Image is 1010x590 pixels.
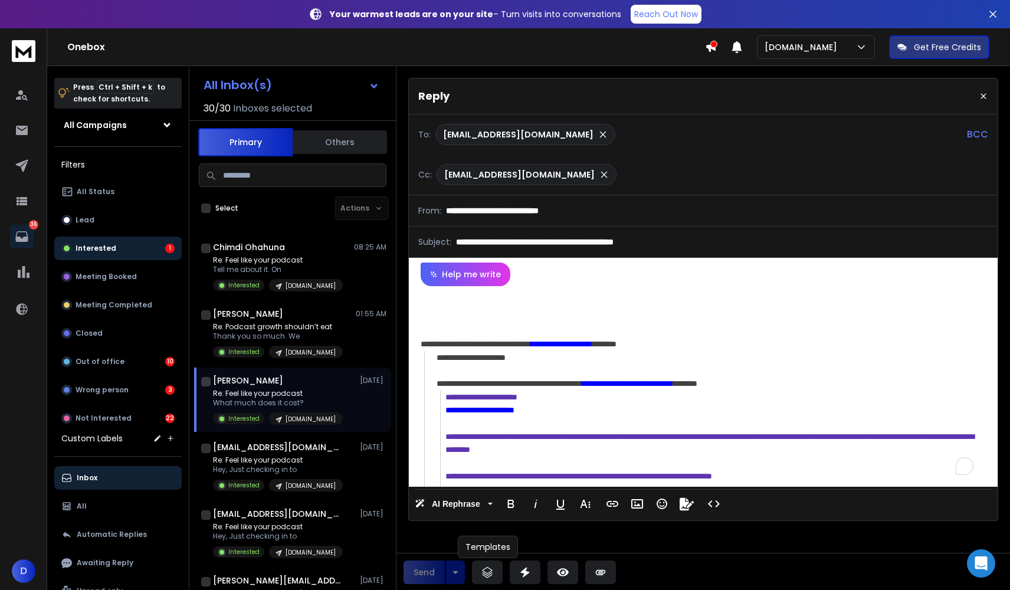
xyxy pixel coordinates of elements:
p: Interested [76,244,116,253]
button: AI Rephrase [412,492,495,516]
p: [DOMAIN_NAME] [286,415,336,424]
div: Templates [458,536,518,558]
h1: Chimdi Ohahuna [213,241,285,253]
p: Awaiting Reply [77,558,133,568]
h1: [EMAIL_ADDRESS][DOMAIN_NAME] [213,508,343,520]
p: All Status [77,187,114,196]
p: Wrong person [76,385,129,395]
div: 10 [165,357,175,366]
button: All Status [54,180,182,204]
p: [DATE] [360,442,386,452]
p: Tell me about it. On [213,265,343,274]
button: All [54,494,182,518]
p: [DOMAIN_NAME] [286,548,336,557]
p: [DOMAIN_NAME] [286,348,336,357]
p: To: [418,129,431,140]
div: Open Intercom Messenger [967,549,995,578]
button: Lead [54,208,182,232]
p: – Turn visits into conversations [330,8,621,20]
p: [DATE] [360,376,386,385]
p: [EMAIL_ADDRESS][DOMAIN_NAME] [443,129,593,140]
p: Re: Feel like your podcast [213,455,343,465]
button: Underline (Ctrl+U) [549,492,572,516]
button: Italic (Ctrl+I) [524,492,547,516]
button: Out of office10 [54,350,182,373]
p: Cc: [418,169,432,181]
p: [DOMAIN_NAME] [286,481,336,490]
span: 30 / 30 [204,101,231,116]
p: Interested [228,414,260,423]
p: Not Interested [76,414,132,423]
button: Insert Image (Ctrl+P) [626,492,648,516]
div: 1 [165,244,175,253]
p: Interested [228,481,260,490]
h1: Onebox [67,40,705,54]
p: Re: Feel like your podcast [213,255,343,265]
h1: [PERSON_NAME] [213,375,283,386]
p: Automatic Replies [77,530,147,539]
button: Get Free Credits [889,35,989,59]
h3: Custom Labels [61,432,123,444]
strong: Your warmest leads are on your site [330,8,493,20]
p: From: [418,205,441,217]
p: BCC [967,127,988,142]
h1: All Inbox(s) [204,79,272,91]
p: Interested [228,348,260,356]
p: 01:55 AM [356,309,386,319]
p: [DOMAIN_NAME] [286,281,336,290]
p: [DATE] [360,576,386,585]
p: 36 [29,220,38,230]
button: Wrong person3 [54,378,182,402]
img: logo [12,40,35,62]
label: Select [215,204,238,213]
p: Re: Podcast growth shouldn’t eat [213,322,343,332]
button: Emoticons [651,492,673,516]
h1: [PERSON_NAME][EMAIL_ADDRESS][PERSON_NAME] [213,575,343,586]
p: Hey, Just checking in to [213,465,343,474]
button: Primary [198,128,293,156]
p: 08:25 AM [354,242,386,252]
p: Thank you so much. We [213,332,343,341]
p: Interested [228,281,260,290]
h1: All Campaigns [64,119,127,131]
button: Signature [675,492,698,516]
p: Meeting Booked [76,272,137,281]
button: Inbox [54,466,182,490]
h3: Filters [54,156,182,173]
button: More Text [574,492,596,516]
a: 36 [10,225,34,248]
button: Meeting Completed [54,293,182,317]
button: Not Interested22 [54,407,182,430]
h3: Inboxes selected [233,101,312,116]
p: Hey, Just checking in to [213,532,343,541]
div: 22 [165,414,175,423]
h1: [EMAIL_ADDRESS][DOMAIN_NAME] [213,441,343,453]
p: Lead [76,215,94,225]
div: To enrich screen reader interactions, please activate Accessibility in Grammarly extension settings [409,286,998,487]
p: [DATE] [360,509,386,519]
p: Get Free Credits [914,41,981,53]
button: D [12,559,35,583]
a: Reach Out Now [631,5,701,24]
button: All Campaigns [54,113,182,137]
p: Reply [418,88,450,104]
button: Interested1 [54,237,182,260]
span: AI Rephrase [429,499,483,509]
button: Bold (Ctrl+B) [500,492,522,516]
button: All Inbox(s) [194,73,389,97]
button: Automatic Replies [54,523,182,546]
div: 3 [165,385,175,395]
button: Insert Link (Ctrl+K) [601,492,624,516]
button: Meeting Booked [54,265,182,289]
h1: [PERSON_NAME] [213,308,283,320]
span: Ctrl + Shift + k [97,80,154,94]
p: Interested [228,548,260,556]
button: Awaiting Reply [54,551,182,575]
p: Out of office [76,357,124,366]
button: Closed [54,322,182,345]
p: [EMAIL_ADDRESS][DOMAIN_NAME] [444,169,595,181]
p: Inbox [77,473,97,483]
p: Re: Feel like your podcast [213,389,343,398]
p: All [77,501,87,511]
